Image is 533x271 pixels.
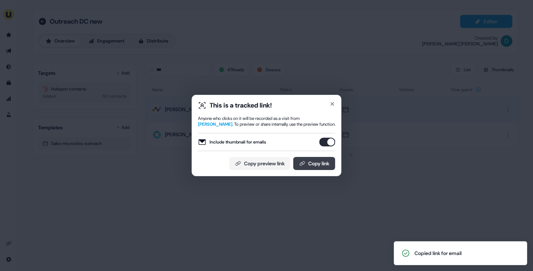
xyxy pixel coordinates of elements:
[210,101,272,110] div: This is a tracked link!
[198,116,335,127] div: Anyone who clicks on it will be recorded as a visit from . To preview or share internally, use th...
[230,157,290,170] button: Copy preview link
[198,138,266,146] label: Include thumbnail for emails
[414,250,462,257] div: Copied link for email
[198,121,232,127] span: [PERSON_NAME]
[293,157,335,170] button: Copy link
